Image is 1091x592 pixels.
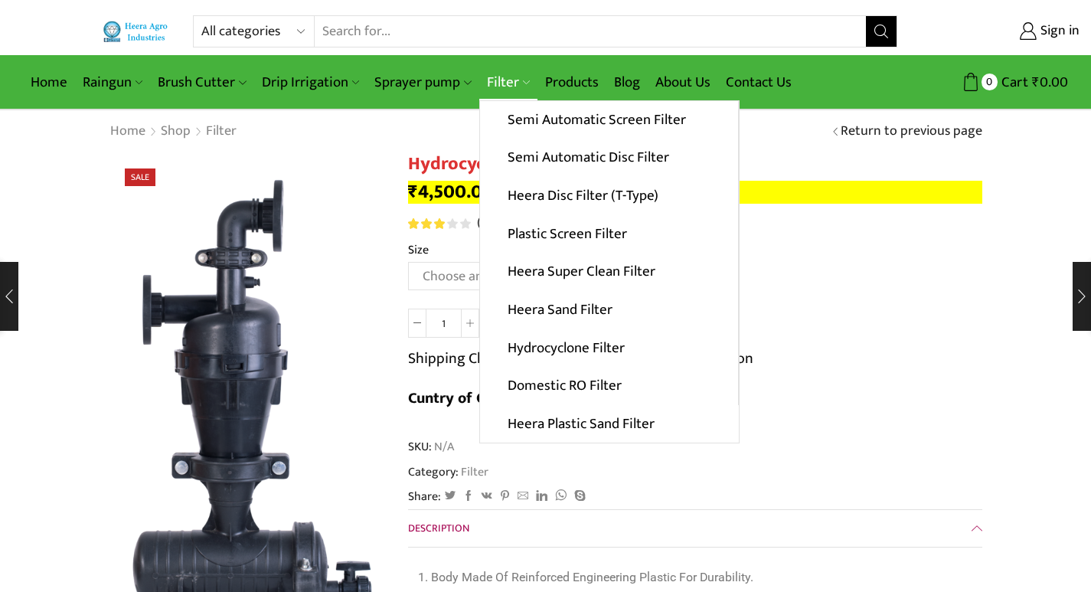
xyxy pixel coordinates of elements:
[408,181,982,204] p: –
[718,64,799,100] a: Contact Us
[1032,70,1040,94] span: ₹
[459,462,488,482] a: Filter
[205,122,237,142] a: Filter
[408,176,418,208] span: ₹
[109,122,146,142] a: Home
[913,68,1068,96] a: 0 Cart ₹0.00
[477,214,593,234] a: (5customer reviews)
[408,488,441,505] span: Share:
[479,64,537,100] a: Filter
[998,72,1028,93] span: Cart
[480,139,738,177] a: Semi Automatic Disc Filter
[408,346,753,371] p: Shipping Charges are extra, Depends on your Location
[480,253,738,291] a: Heera Super Clean Filter
[408,218,448,229] span: Rated out of 5 based on customer ratings
[432,438,454,456] span: N/A
[982,74,998,90] span: 0
[408,241,429,259] label: Size
[75,64,150,100] a: Raingun
[648,64,718,100] a: About Us
[480,291,738,329] a: Heera Sand Filter
[480,367,738,405] a: Domestic RO Filter
[1032,70,1068,94] bdi: 0.00
[315,16,867,47] input: Search for...
[408,218,470,229] div: Rated 3.20 out of 5
[367,64,479,100] a: Sprayer pump
[408,519,469,537] span: Description
[408,510,982,547] a: Description
[160,122,191,142] a: Shop
[606,64,648,100] a: Blog
[480,214,738,253] a: Plastic Screen Filter
[408,218,473,229] span: 5
[23,64,75,100] a: Home
[150,64,253,100] a: Brush Cutter
[920,18,1080,45] a: Sign in
[480,405,739,443] a: Heera Plastic Sand Filter
[408,438,982,456] span: SKU:
[537,64,606,100] a: Products
[431,567,975,589] li: Body Made Of Reinforced Engineering Plastic For Durability.
[426,309,461,338] input: Product quantity
[480,329,738,367] a: Hydrocyclone Filter
[480,101,738,139] a: Semi Automatic Screen Filter
[408,176,494,208] bdi: 4,500.00
[408,153,982,175] h1: Hydrocyclone Filter
[408,463,488,481] span: Category:
[841,122,982,142] a: Return to previous page
[866,16,897,47] button: Search button
[1037,21,1080,41] span: Sign in
[254,64,367,100] a: Drip Irrigation
[480,177,738,215] a: Heera Disc Filter (T-Type)
[109,122,237,142] nav: Breadcrumb
[408,385,664,411] b: Cuntry of Origin [GEOGRAPHIC_DATA]
[125,168,155,186] span: Sale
